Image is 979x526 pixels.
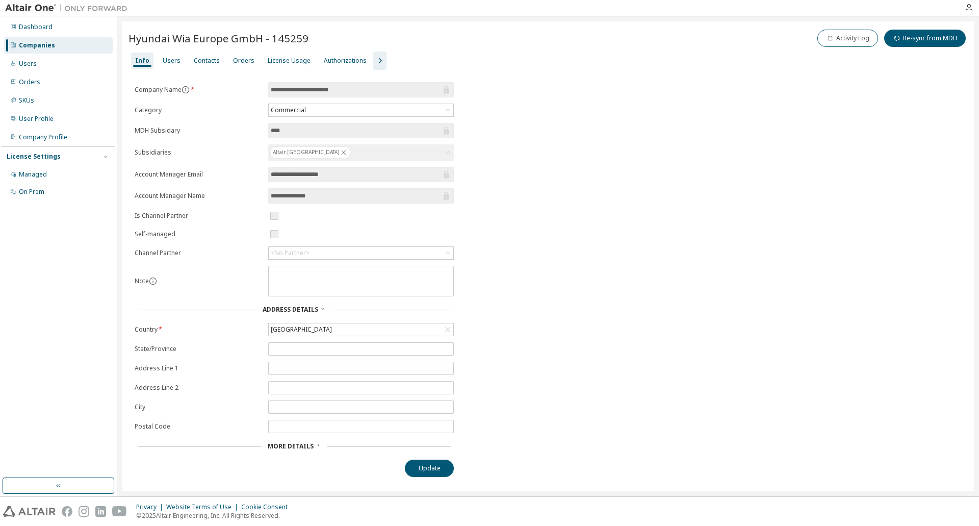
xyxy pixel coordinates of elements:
label: MDH Subsidary [135,127,262,135]
div: <No Partner> [271,249,310,257]
div: Managed [19,170,47,179]
label: City [135,403,262,411]
div: Orders [19,78,40,86]
div: Dashboard [19,23,53,31]
label: State/Province [135,345,262,353]
button: information [149,277,157,285]
div: [GEOGRAPHIC_DATA] [269,323,453,336]
button: Activity Log [817,30,878,47]
label: Channel Partner [135,249,262,257]
div: <No Partner> [269,247,453,259]
div: On Prem [19,188,44,196]
div: Privacy [136,503,166,511]
p: © 2025 Altair Engineering, Inc. All Rights Reserved. [136,511,294,520]
label: Is Channel Partner [135,212,262,220]
div: Commercial [269,104,453,116]
label: Postal Code [135,422,262,431]
label: Address Line 1 [135,364,262,372]
div: License Settings [7,153,61,161]
label: Note [135,277,149,285]
div: Info [135,57,149,65]
div: SKUs [19,96,34,105]
button: Update [405,460,454,477]
label: Account Manager Email [135,170,262,179]
button: information [182,86,190,94]
label: Subsidiaries [135,148,262,157]
label: Address Line 2 [135,384,262,392]
span: Address Details [263,305,318,314]
span: Hyundai Wia Europe GmbH - 145259 [128,31,308,45]
div: Altair [GEOGRAPHIC_DATA] [270,146,350,159]
img: youtube.svg [112,506,127,517]
img: instagram.svg [79,506,89,517]
div: Users [19,60,37,68]
div: Website Terms of Use [166,503,241,511]
label: Self-managed [135,230,262,238]
img: Altair One [5,3,133,13]
img: facebook.svg [62,506,72,517]
label: Account Manager Name [135,192,262,200]
img: altair_logo.svg [3,506,56,517]
div: Contacts [194,57,220,65]
span: More Details [268,442,314,450]
div: Cookie Consent [241,503,294,511]
div: Authorizations [324,57,367,65]
div: [GEOGRAPHIC_DATA] [269,324,333,335]
div: Companies [19,41,55,49]
div: Commercial [269,105,307,116]
div: Orders [233,57,254,65]
button: Re-sync from MDH [884,30,966,47]
div: Company Profile [19,133,67,141]
div: User Profile [19,115,54,123]
div: Altair [GEOGRAPHIC_DATA] [268,144,454,161]
div: Users [163,57,181,65]
label: Country [135,325,262,334]
label: Category [135,106,262,114]
div: License Usage [268,57,311,65]
label: Company Name [135,86,262,94]
img: linkedin.svg [95,506,106,517]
